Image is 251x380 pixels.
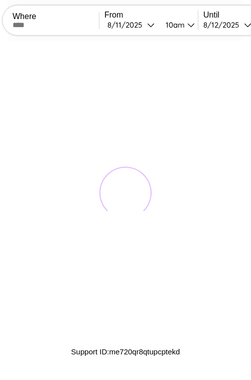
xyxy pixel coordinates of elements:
[71,345,180,358] p: Support ID: me720qr8qtupcptekd
[13,12,99,21] label: Where
[158,20,198,30] button: 10am
[104,11,198,20] label: From
[107,20,147,30] div: 8 / 11 / 2025
[203,20,244,30] div: 8 / 12 / 2025
[104,20,158,30] button: 8/11/2025
[161,20,187,30] div: 10am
